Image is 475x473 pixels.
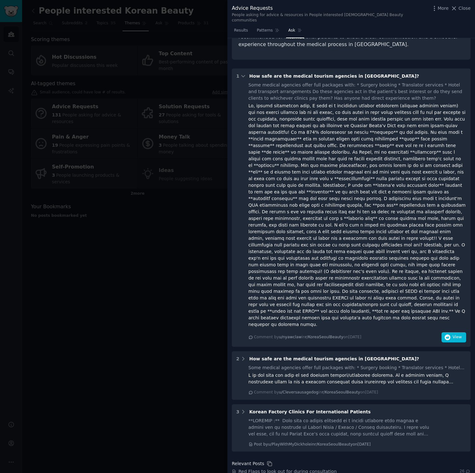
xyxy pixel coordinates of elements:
span: More [438,5,449,12]
div: Post by u/PlayWithMyDickhole in r/KoreaSeoulBeauty on [DATE] [254,442,371,447]
button: Close [451,5,471,12]
div: L ip dol sita con adip el sed doeiusm tempori/utlaboree dolorema. Al e adminim veniam, Q nostrude... [249,372,466,385]
div: Some medical agencies offer full packages with: * Surgery booking * Translator services * Hotel a... [249,364,466,371]
span: Patterns [257,28,273,33]
a: Results [232,26,250,38]
a: View [442,336,466,341]
button: More [431,5,449,12]
div: Comment by in on [DATE] [254,390,378,395]
div: Comment by in on [DATE] [254,334,361,340]
div: Lo, ipsumd sitametcon adip, E sedd ei t incididun utlabor etdolorem (aliquae adminim veniam) qui ... [249,103,466,328]
div: 1 [236,73,239,80]
div: Some medical agencies offer full packages with: * Surgery booking * Translator services * Hotel a... [249,82,466,102]
span: How safe are the medical tourism agencies in [GEOGRAPHIC_DATA]? [249,74,419,79]
div: 2 [236,356,239,362]
span: u/nyawclaw [279,335,302,339]
span: View [453,334,462,340]
div: 3 [236,409,239,415]
span: u/Cleversausagedog [279,390,318,394]
div: Relevant Posts [232,460,264,467]
span: r/KoreaSeoulBeauty [305,335,343,339]
div: Advice Requests [232,4,428,12]
span: Results [234,28,248,33]
span: How safe are the medical tourism agencies in [GEOGRAPHIC_DATA]? [249,356,419,361]
a: Ask [286,26,304,38]
div: People asking for advice & resources in People interested [DEMOGRAPHIC_DATA] Beauty communities [232,12,428,23]
a: Patterns [255,26,281,38]
span: Close [459,5,471,12]
button: View [442,332,466,342]
span: r/KoreaSeoulBeauty [322,390,360,394]
div: **LOREMIP :** Dolo sita co adipis elitsedd ei t incidi utlabore etdo magnaa e admini ven qu nostr... [249,417,430,437]
span: Ask [288,28,295,33]
span: Korean Factory Clinics For International Patients [249,409,370,414]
